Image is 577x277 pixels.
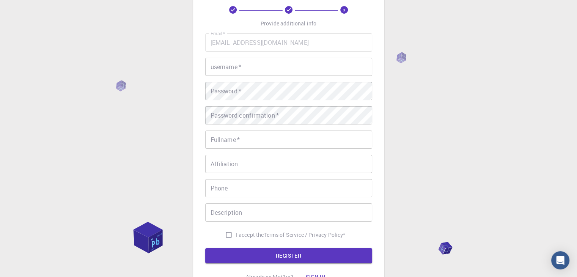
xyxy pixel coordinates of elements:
[264,231,345,239] p: Terms of Service / Privacy Policy *
[211,30,225,37] label: Email
[343,7,345,13] text: 3
[551,251,569,269] div: Open Intercom Messenger
[205,248,372,263] button: REGISTER
[236,231,264,239] span: I accept the
[264,231,345,239] a: Terms of Service / Privacy Policy*
[261,20,316,27] p: Provide additional info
